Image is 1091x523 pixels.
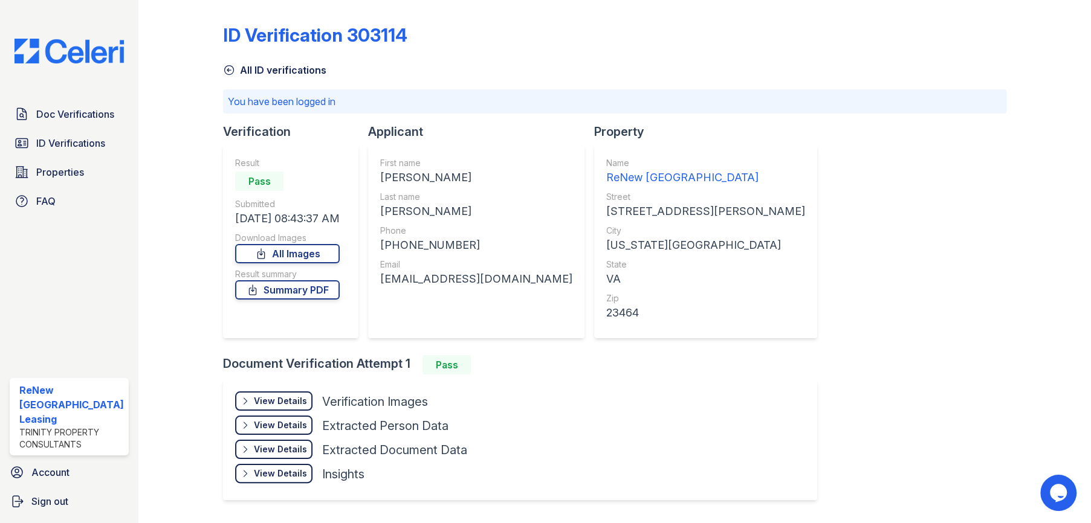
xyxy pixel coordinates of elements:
[606,292,805,304] div: Zip
[606,271,805,287] div: VA
[606,157,805,169] div: Name
[254,419,307,431] div: View Details
[31,465,70,480] span: Account
[223,63,326,77] a: All ID verifications
[322,441,467,458] div: Extracted Document Data
[5,460,134,484] a: Account
[223,24,407,46] div: ID Verification 303114
[422,355,471,374] div: Pass
[322,466,364,483] div: Insights
[1040,475,1079,511] iframe: chat widget
[235,232,340,244] div: Download Images
[594,123,827,140] div: Property
[235,210,340,227] div: [DATE] 08:43:37 AM
[223,355,827,374] div: Document Verification Attempt 1
[254,443,307,455] div: View Details
[254,395,307,407] div: View Details
[235,172,283,191] div: Pass
[10,160,129,184] a: Properties
[606,225,805,237] div: City
[36,165,84,179] span: Properties
[254,467,307,480] div: View Details
[235,198,340,210] div: Submitted
[380,169,572,186] div: [PERSON_NAME]
[5,39,134,63] img: CE_Logo_Blue-a8612792a0a2168367f1c8372b55b34899dd931a85d93a1a3d3e32e68fde9ad4.png
[19,383,124,426] div: ReNew [GEOGRAPHIC_DATA] Leasing
[606,169,805,186] div: ReNew [GEOGRAPHIC_DATA]
[606,258,805,271] div: State
[31,494,68,509] span: Sign out
[380,203,572,220] div: [PERSON_NAME]
[322,417,448,434] div: Extracted Person Data
[235,280,340,300] a: Summary PDF
[606,191,805,203] div: Street
[36,107,114,121] span: Doc Verifications
[235,244,340,263] a: All Images
[228,94,1002,109] p: You have been logged in
[235,157,340,169] div: Result
[380,191,572,203] div: Last name
[322,393,428,410] div: Verification Images
[606,157,805,186] a: Name ReNew [GEOGRAPHIC_DATA]
[380,157,572,169] div: First name
[380,271,572,287] div: [EMAIL_ADDRESS][DOMAIN_NAME]
[380,237,572,254] div: [PHONE_NUMBER]
[36,136,105,150] span: ID Verifications
[606,237,805,254] div: [US_STATE][GEOGRAPHIC_DATA]
[10,102,129,126] a: Doc Verifications
[19,426,124,451] div: Trinity Property Consultants
[5,489,134,513] a: Sign out
[10,131,129,155] a: ID Verifications
[223,123,368,140] div: Verification
[10,189,129,213] a: FAQ
[380,225,572,237] div: Phone
[368,123,594,140] div: Applicant
[606,304,805,321] div: 23464
[235,268,340,280] div: Result summary
[36,194,56,208] span: FAQ
[606,203,805,220] div: [STREET_ADDRESS][PERSON_NAME]
[380,258,572,271] div: Email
